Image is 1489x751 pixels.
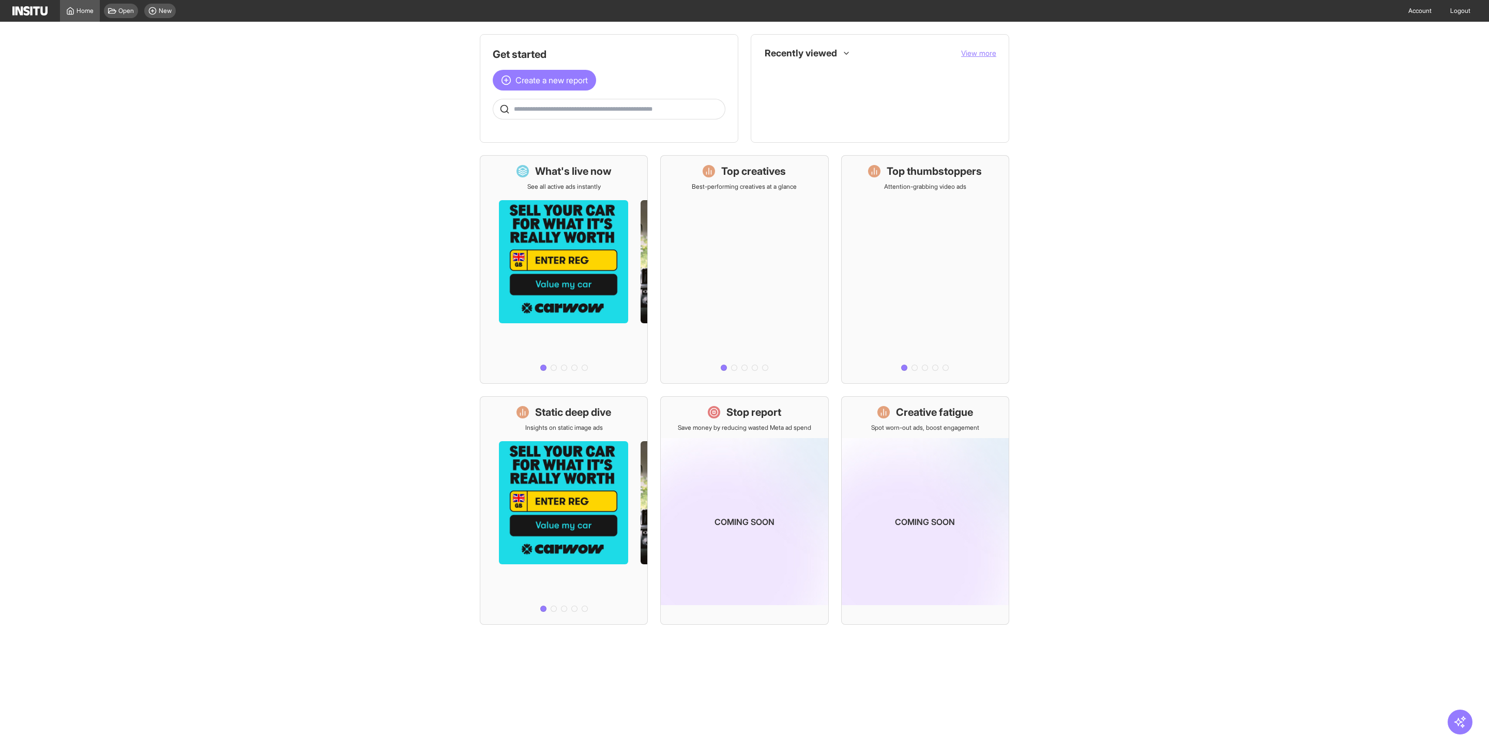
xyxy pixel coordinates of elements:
p: Attention-grabbing video ads [884,183,966,191]
a: What's live nowSee all active ads instantly [480,155,648,384]
span: Home [77,7,94,15]
span: Create a new report [515,74,588,86]
button: View more [961,48,996,58]
button: Create a new report [493,70,596,91]
img: Logo [12,6,48,16]
h1: Static deep dive [535,405,611,419]
span: View more [961,49,996,57]
a: Top thumbstoppersAttention-grabbing video ads [841,155,1009,384]
p: See all active ads instantly [527,183,601,191]
p: Insights on static image ads [525,424,603,432]
h1: Get started [493,47,725,62]
h1: Top creatives [721,164,786,178]
h1: Top thumbstoppers [887,164,982,178]
h1: What's live now [535,164,612,178]
span: Open [118,7,134,15]
a: Top creativesBest-performing creatives at a glance [660,155,828,384]
span: New [159,7,172,15]
p: Best-performing creatives at a glance [692,183,797,191]
a: Static deep diveInsights on static image ads [480,396,648,625]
